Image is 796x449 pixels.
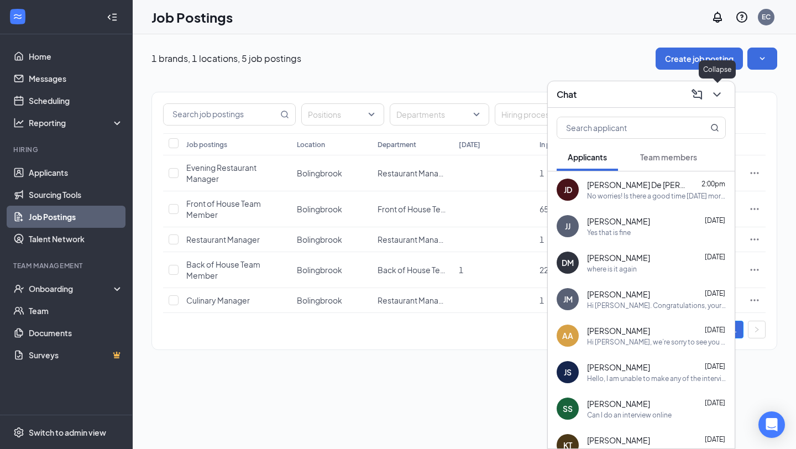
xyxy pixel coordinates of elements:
[587,289,650,300] span: [PERSON_NAME]
[151,53,301,65] p: 1 brands, 1 locations, 5 job postings
[690,88,704,101] svg: ComposeMessage
[13,427,24,438] svg: Settings
[107,12,118,23] svg: Collapse
[186,234,260,244] span: Restaurant Manager
[758,411,785,438] div: Open Intercom Messenger
[748,321,766,338] button: right
[372,252,453,288] td: Back of House Team Member
[705,289,725,297] span: [DATE]
[748,321,766,338] li: Next Page
[291,191,372,227] td: Bolingbrook
[562,257,574,268] div: DM
[291,227,372,252] td: Bolingbrook
[13,145,121,154] div: Hiring
[372,155,453,191] td: Restaurant Manager
[29,90,123,112] a: Scheduling
[186,259,260,280] span: Back of House Team Member
[710,123,719,132] svg: MagnifyingGlass
[753,326,760,333] span: right
[565,221,570,232] div: JJ
[13,283,24,294] svg: UserCheck
[280,110,289,119] svg: MagnifyingGlass
[297,234,342,244] span: Bolingbrook
[587,179,687,190] span: [PERSON_NAME] De [PERSON_NAME]
[563,294,573,305] div: JM
[587,337,726,347] div: Hi [PERSON_NAME], we’re sorry to see you go! Your meeting with [DEMOGRAPHIC_DATA]-fil-A for Back ...
[701,180,725,188] span: 2:00pm
[151,8,233,27] h1: Job Postings
[568,152,607,162] span: Applicants
[29,300,123,322] a: Team
[749,295,760,306] svg: Ellipses
[749,264,760,275] svg: Ellipses
[378,168,451,178] span: Restaurant Manager
[749,234,760,245] svg: Ellipses
[563,403,573,414] div: SS
[186,140,227,149] div: Job postings
[29,322,123,344] a: Documents
[29,184,123,206] a: Sourcing Tools
[372,227,453,252] td: Restaurant Manager
[749,203,760,215] svg: Ellipses
[587,398,650,409] span: [PERSON_NAME]
[540,265,548,275] span: 22
[587,410,672,420] div: Can I do an interview online
[587,252,650,263] span: [PERSON_NAME]
[705,216,725,224] span: [DATE]
[372,288,453,313] td: Restaurant Manager
[705,362,725,370] span: [DATE]
[699,60,736,79] div: Collapse
[13,117,24,128] svg: Analysis
[297,140,325,149] div: Location
[688,86,706,103] button: ComposeMessage
[587,325,650,336] span: [PERSON_NAME]
[29,228,123,250] a: Talent Network
[291,252,372,288] td: Bolingbrook
[186,163,256,184] span: Evening Restaurant Manager
[29,161,123,184] a: Applicants
[459,265,463,275] span: 1
[297,295,342,305] span: Bolingbrook
[378,234,451,244] span: Restaurant Manager
[29,67,123,90] a: Messages
[13,261,121,270] div: Team Management
[705,253,725,261] span: [DATE]
[587,362,650,373] span: [PERSON_NAME]
[29,117,124,128] div: Reporting
[12,11,23,22] svg: WorkstreamLogo
[29,45,123,67] a: Home
[708,86,726,103] button: ChevronDown
[378,204,485,214] span: Front of House Team Member
[757,53,768,64] svg: SmallChevronDown
[297,204,342,214] span: Bolingbrook
[705,326,725,334] span: [DATE]
[749,168,760,179] svg: Ellipses
[705,399,725,407] span: [DATE]
[564,367,572,378] div: JS
[378,295,451,305] span: Restaurant Manager
[711,11,724,24] svg: Notifications
[29,283,114,294] div: Onboarding
[562,330,573,341] div: AA
[453,133,534,155] th: [DATE]
[297,168,342,178] span: Bolingbrook
[29,344,123,366] a: SurveysCrown
[540,234,544,244] span: 1
[710,88,724,101] svg: ChevronDown
[735,11,748,24] svg: QuestionInfo
[656,48,743,70] button: Create job posting
[587,301,726,310] div: Hi [PERSON_NAME]. Congratulations, your meeting with [DEMOGRAPHIC_DATA]-fil-A for Back of House T...
[540,168,544,178] span: 1
[378,140,416,149] div: Department
[378,265,484,275] span: Back of House Team Member
[29,427,106,438] div: Switch to admin view
[762,12,771,22] div: EC
[747,48,777,70] button: SmallChevronDown
[540,204,548,214] span: 65
[557,88,577,101] h3: Chat
[587,264,637,274] div: where is it again
[540,295,544,305] span: 1
[291,155,372,191] td: Bolingbrook
[186,199,261,220] span: Front of House Team Member
[186,295,250,305] span: Culinary Manager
